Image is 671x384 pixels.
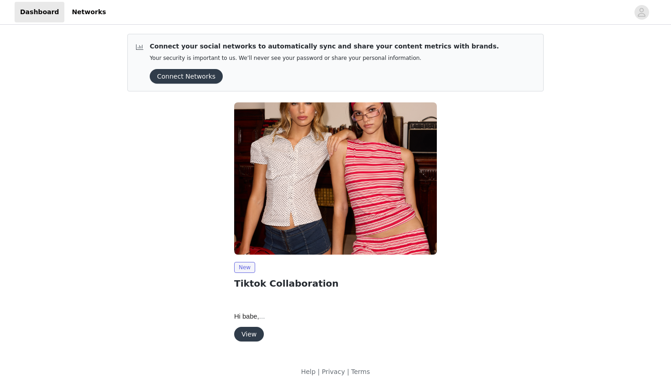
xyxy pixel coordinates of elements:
[234,331,264,338] a: View
[234,262,255,273] span: New
[637,5,646,20] div: avatar
[234,313,265,320] span: Hi babe,
[322,368,345,375] a: Privacy
[66,2,111,22] a: Networks
[234,102,437,255] img: Edikted
[347,368,349,375] span: |
[234,327,264,341] button: View
[234,277,437,290] h2: Tiktok Collaboration
[15,2,64,22] a: Dashboard
[150,42,499,51] p: Connect your social networks to automatically sync and share your content metrics with brands.
[351,368,370,375] a: Terms
[150,69,223,84] button: Connect Networks
[318,368,320,375] span: |
[301,368,315,375] a: Help
[150,55,499,62] p: Your security is important to us. We’ll never see your password or share your personal information.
